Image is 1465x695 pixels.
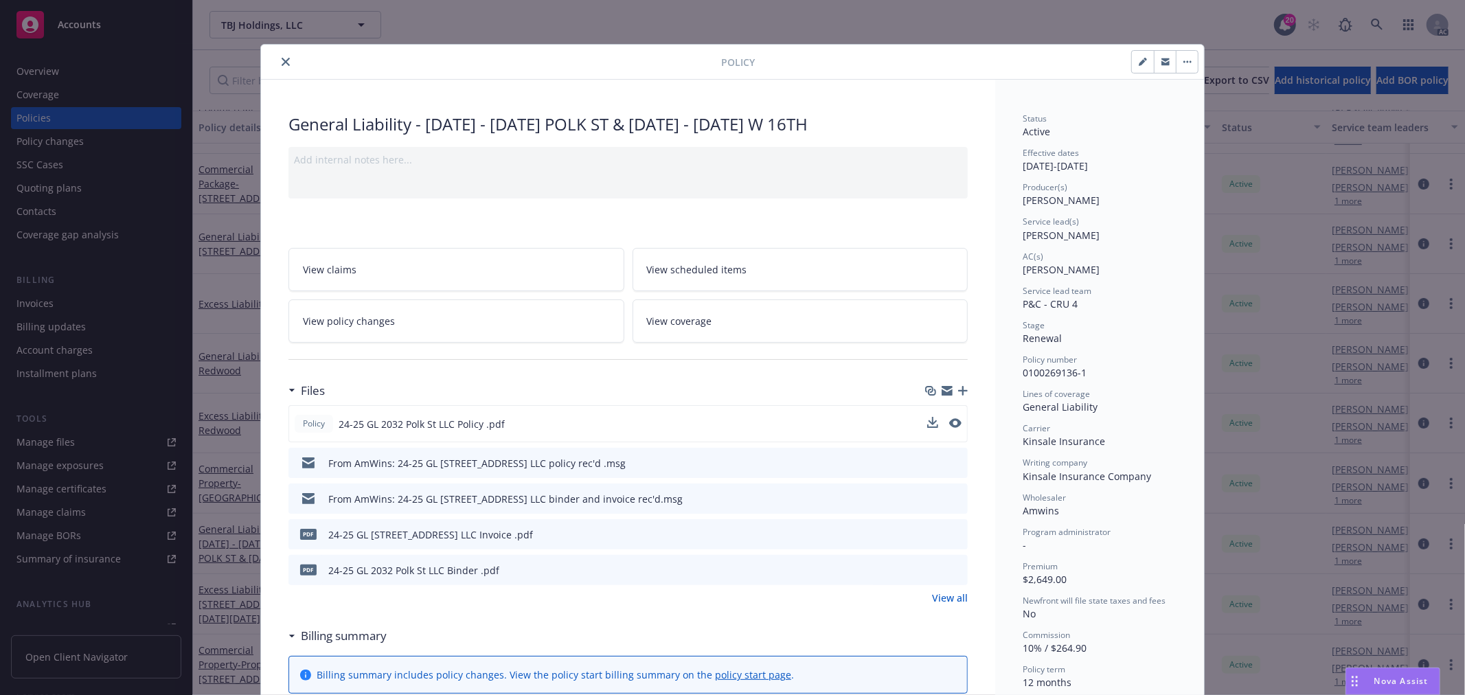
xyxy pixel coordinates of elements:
[1023,607,1036,620] span: No
[288,113,968,136] div: General Liability - [DATE] - [DATE] POLK ST & [DATE] - [DATE] W 16TH
[1023,147,1177,173] div: [DATE] - [DATE]
[1023,194,1100,207] span: [PERSON_NAME]
[1023,676,1071,689] span: 12 months
[1023,181,1067,193] span: Producer(s)
[1023,663,1065,675] span: Policy term
[647,262,747,277] span: View scheduled items
[928,492,939,506] button: download file
[277,54,294,70] button: close
[300,418,328,430] span: Policy
[927,417,938,428] button: download file
[303,314,395,328] span: View policy changes
[317,668,794,682] div: Billing summary includes policy changes. View the policy start billing summary on the .
[328,527,533,542] div: 24-25 GL [STREET_ADDRESS] LLC Invoice .pdf
[927,417,938,431] button: download file
[928,527,939,542] button: download file
[1023,435,1105,448] span: Kinsale Insurance
[633,248,968,291] a: View scheduled items
[294,152,962,167] div: Add internal notes here...
[328,563,499,578] div: 24-25 GL 2032 Polk St LLC Binder .pdf
[1023,366,1087,379] span: 0100269136-1
[1023,573,1067,586] span: $2,649.00
[1023,251,1043,262] span: AC(s)
[303,262,356,277] span: View claims
[950,563,962,578] button: preview file
[328,456,626,470] div: From AmWins: 24-25 GL [STREET_ADDRESS] LLC policy rec'd .msg
[300,565,317,575] span: pdf
[328,492,683,506] div: From AmWins: 24-25 GL [STREET_ADDRESS] LLC binder and invoice rec'd.msg
[1023,504,1059,517] span: Amwins
[932,591,968,605] a: View all
[288,382,325,400] div: Files
[1345,668,1440,695] button: Nova Assist
[1023,297,1078,310] span: P&C - CRU 4
[1023,354,1077,365] span: Policy number
[1023,332,1062,345] span: Renewal
[1023,526,1111,538] span: Program administrator
[950,456,962,470] button: preview file
[950,527,962,542] button: preview file
[1023,457,1087,468] span: Writing company
[647,314,712,328] span: View coverage
[1023,229,1100,242] span: [PERSON_NAME]
[301,382,325,400] h3: Files
[1023,470,1151,483] span: Kinsale Insurance Company
[928,456,939,470] button: download file
[300,529,317,539] span: pdf
[1023,422,1050,434] span: Carrier
[288,627,387,645] div: Billing summary
[928,563,939,578] button: download file
[715,668,791,681] a: policy start page
[1023,388,1090,400] span: Lines of coverage
[633,299,968,343] a: View coverage
[1023,538,1026,551] span: -
[1374,675,1429,687] span: Nova Assist
[1023,263,1100,276] span: [PERSON_NAME]
[1023,629,1070,641] span: Commission
[1023,641,1087,654] span: 10% / $264.90
[288,299,624,343] a: View policy changes
[339,417,505,431] span: 24-25 GL 2032 Polk St LLC Policy .pdf
[1023,560,1058,572] span: Premium
[1023,147,1079,159] span: Effective dates
[721,55,755,69] span: Policy
[1023,595,1166,606] span: Newfront will file state taxes and fees
[1023,400,1098,413] span: General Liability
[949,418,962,428] button: preview file
[1346,668,1363,694] div: Drag to move
[1023,285,1091,297] span: Service lead team
[288,248,624,291] a: View claims
[1023,492,1066,503] span: Wholesaler
[1023,113,1047,124] span: Status
[1023,216,1079,227] span: Service lead(s)
[1023,125,1050,138] span: Active
[949,417,962,431] button: preview file
[950,492,962,506] button: preview file
[1023,319,1045,331] span: Stage
[301,627,387,645] h3: Billing summary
